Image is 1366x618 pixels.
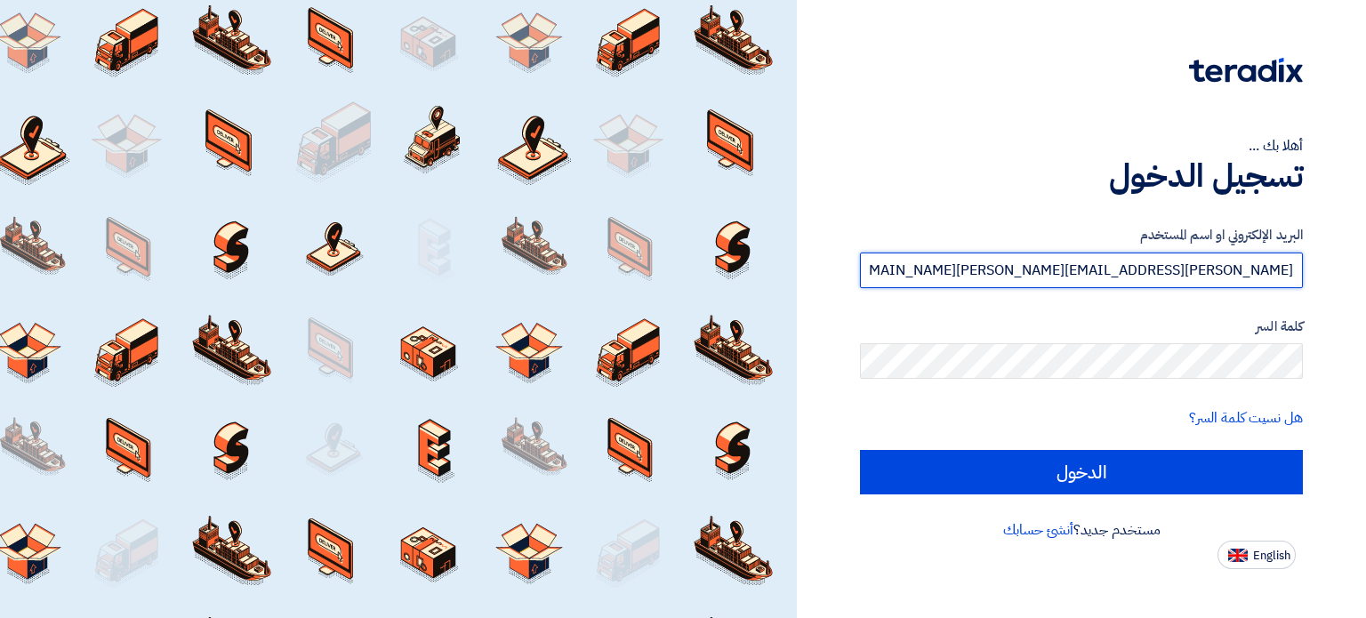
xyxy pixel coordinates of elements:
[860,253,1303,288] input: أدخل بريد العمل الإلكتروني او اسم المستخدم الخاص بك ...
[860,450,1303,494] input: الدخول
[1003,519,1073,541] a: أنشئ حسابك
[1189,407,1303,429] a: هل نسيت كلمة السر؟
[1217,541,1296,569] button: English
[860,519,1303,541] div: مستخدم جديد؟
[1253,550,1290,562] span: English
[860,317,1303,337] label: كلمة السر
[1228,549,1248,562] img: en-US.png
[1189,58,1303,83] img: Teradix logo
[860,157,1303,196] h1: تسجيل الدخول
[860,135,1303,157] div: أهلا بك ...
[860,225,1303,245] label: البريد الإلكتروني او اسم المستخدم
